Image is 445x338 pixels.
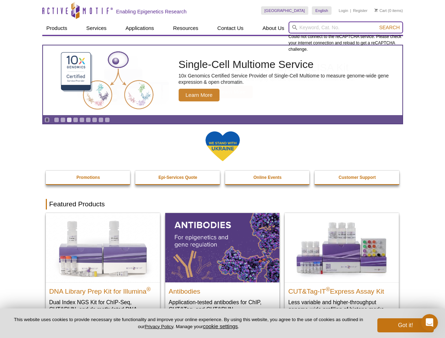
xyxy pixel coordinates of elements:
[353,8,367,13] a: Register
[258,21,289,35] a: About Us
[147,286,151,292] sup: ®
[377,318,434,332] button: Got it!
[379,25,400,30] span: Search
[46,213,160,282] img: DNA Library Prep Kit for Illumina
[225,171,310,184] a: Online Events
[285,213,399,320] a: CUT&Tag-IT® Express Assay Kit CUT&Tag-IT®Express Assay Kit Less variable and higher-throughput ge...
[213,21,248,35] a: Contact Us
[375,6,403,15] li: (0 items)
[288,299,395,313] p: Less variable and higher-throughput genome-wide profiling of histone marks​.
[339,8,348,13] a: Login
[116,8,187,15] h2: Enabling Epigenetics Research
[54,48,160,113] img: Single-Cell Multiome Service
[285,213,399,282] img: CUT&Tag-IT® Express Assay Kit
[165,213,279,282] img: All Antibodies
[169,21,203,35] a: Resources
[179,73,399,85] p: 10x Genomics Certified Service Provider of Single-Cell Multiome to measure genome-wide gene expre...
[46,199,400,209] h2: Featured Products
[261,6,309,15] a: [GEOGRAPHIC_DATA]
[46,171,131,184] a: Promotions
[377,24,402,31] button: Search
[121,21,158,35] a: Applications
[203,323,238,329] button: cookie settings
[42,21,72,35] a: Products
[289,21,403,52] div: Could not connect to the reCAPTCHA service. Please check your internet connection and reload to g...
[92,117,97,123] a: Go to slide 7
[105,117,110,123] a: Go to slide 9
[76,175,100,180] strong: Promotions
[288,284,395,295] h2: CUT&Tag-IT Express Assay Kit
[326,286,330,292] sup: ®
[73,117,78,123] a: Go to slide 4
[350,6,351,15] li: |
[312,6,332,15] a: English
[253,175,282,180] strong: Online Events
[179,89,220,101] span: Learn More
[135,171,221,184] a: Epi-Services Quote
[205,131,240,162] img: We Stand With Ukraine
[49,284,156,295] h2: DNA Library Prep Kit for Illumina
[79,117,85,123] a: Go to slide 5
[144,324,173,329] a: Privacy Policy
[339,175,376,180] strong: Customer Support
[86,117,91,123] a: Go to slide 6
[54,117,59,123] a: Go to slide 1
[11,317,366,330] p: This website uses cookies to provide necessary site functionality and improve your online experie...
[165,213,279,320] a: All Antibodies Antibodies Application-tested antibodies for ChIP, CUT&Tag, and CUT&RUN.
[98,117,104,123] a: Go to slide 8
[43,45,402,115] a: Single-Cell Multiome Service Single-Cell Multiome Service 10x Genomics Certified Service Provider...
[169,284,276,295] h2: Antibodies
[315,171,400,184] a: Customer Support
[159,175,197,180] strong: Epi-Services Quote
[169,299,276,313] p: Application-tested antibodies for ChIP, CUT&Tag, and CUT&RUN.
[67,117,72,123] a: Go to slide 3
[421,314,438,331] iframe: Intercom live chat
[289,21,403,33] input: Keyword, Cat. No.
[46,213,160,327] a: DNA Library Prep Kit for Illumina DNA Library Prep Kit for Illumina® Dual Index NGS Kit for ChIP-...
[44,117,50,123] a: Toggle autoplay
[43,45,402,115] article: Single-Cell Multiome Service
[49,299,156,320] p: Dual Index NGS Kit for ChIP-Seq, CUT&RUN, and ds methylated DNA assays.
[375,8,378,12] img: Your Cart
[179,59,399,70] h2: Single-Cell Multiome Service
[60,117,66,123] a: Go to slide 2
[375,8,387,13] a: Cart
[82,21,111,35] a: Services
